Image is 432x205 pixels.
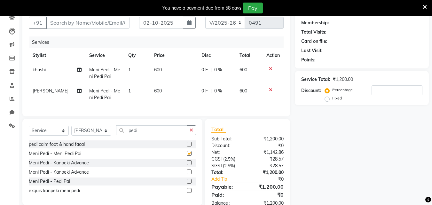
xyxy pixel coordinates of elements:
span: 0 F [201,67,208,73]
span: 600 [240,88,247,94]
div: Total: [207,169,247,176]
div: Net: [207,149,247,156]
th: Action [263,48,284,63]
div: Services [29,36,288,48]
th: Disc [198,48,236,63]
div: ( ) [207,162,247,169]
div: ₹1,200.00 [247,169,288,176]
div: Sub Total: [207,136,247,142]
a: Add Tip [207,176,254,183]
button: +91 [29,17,47,29]
div: ₹0 [247,191,288,199]
div: Meni Pedi - Pedi Pai [29,178,70,185]
div: exquis kanpeki meni pedi [29,187,80,194]
span: 0 F [201,88,208,94]
div: Membership: [301,20,329,26]
th: Service [85,48,124,63]
input: Search by Name/Mobile/Email/Code [46,17,130,29]
div: ₹0 [247,142,288,149]
span: Meni Pedi - Meni Pedi Pai [89,67,120,79]
span: SGST [211,163,223,169]
div: Payable: [207,183,247,191]
span: | [210,67,212,73]
div: ₹28.57 [247,156,288,162]
div: pedi calm foot & hand facal [29,141,85,148]
span: 0 % [214,67,222,73]
span: 1 [128,67,131,73]
input: Search or Scan [116,125,187,135]
span: CGST [211,156,223,162]
div: Meni Pedi - Kanpeki Advance [29,160,89,166]
span: [PERSON_NAME] [33,88,68,94]
div: ₹1,200.00 [247,183,288,191]
span: 0 % [214,88,222,94]
div: Discount: [207,142,247,149]
div: ₹0 [255,176,289,183]
div: ( ) [207,156,247,162]
span: 600 [154,67,162,73]
div: ₹1,200.00 [247,136,288,142]
span: | [210,88,212,94]
th: Stylist [29,48,85,63]
button: Pay [243,3,263,13]
label: Percentage [332,87,353,93]
div: ₹28.57 [247,162,288,169]
div: You have a payment due from 58 days [162,5,241,12]
div: Total Visits: [301,29,326,35]
div: Service Total: [301,76,330,83]
div: Discount: [301,87,321,94]
span: 600 [154,88,162,94]
span: 2.5% [224,163,234,168]
span: 600 [240,67,247,73]
label: Fixed [332,95,342,101]
div: ₹1,142.86 [247,149,288,156]
span: 2.5% [224,156,234,162]
div: Last Visit: [301,47,323,54]
th: Total [236,48,263,63]
span: khushi [33,67,46,73]
div: Paid: [207,191,247,199]
div: Card on file: [301,38,327,45]
div: Points: [301,57,316,63]
div: Meni Pedi - Meni Pedi Pai [29,150,81,157]
div: Meni Pedi - Kanpeki Advance [29,169,89,176]
th: Price [150,48,198,63]
span: Meni Pedi - Meni Pedi Pai [89,88,120,100]
th: Qty [124,48,150,63]
span: Total [211,126,226,133]
span: 1 [128,88,131,94]
div: ₹1,200.00 [333,76,353,83]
